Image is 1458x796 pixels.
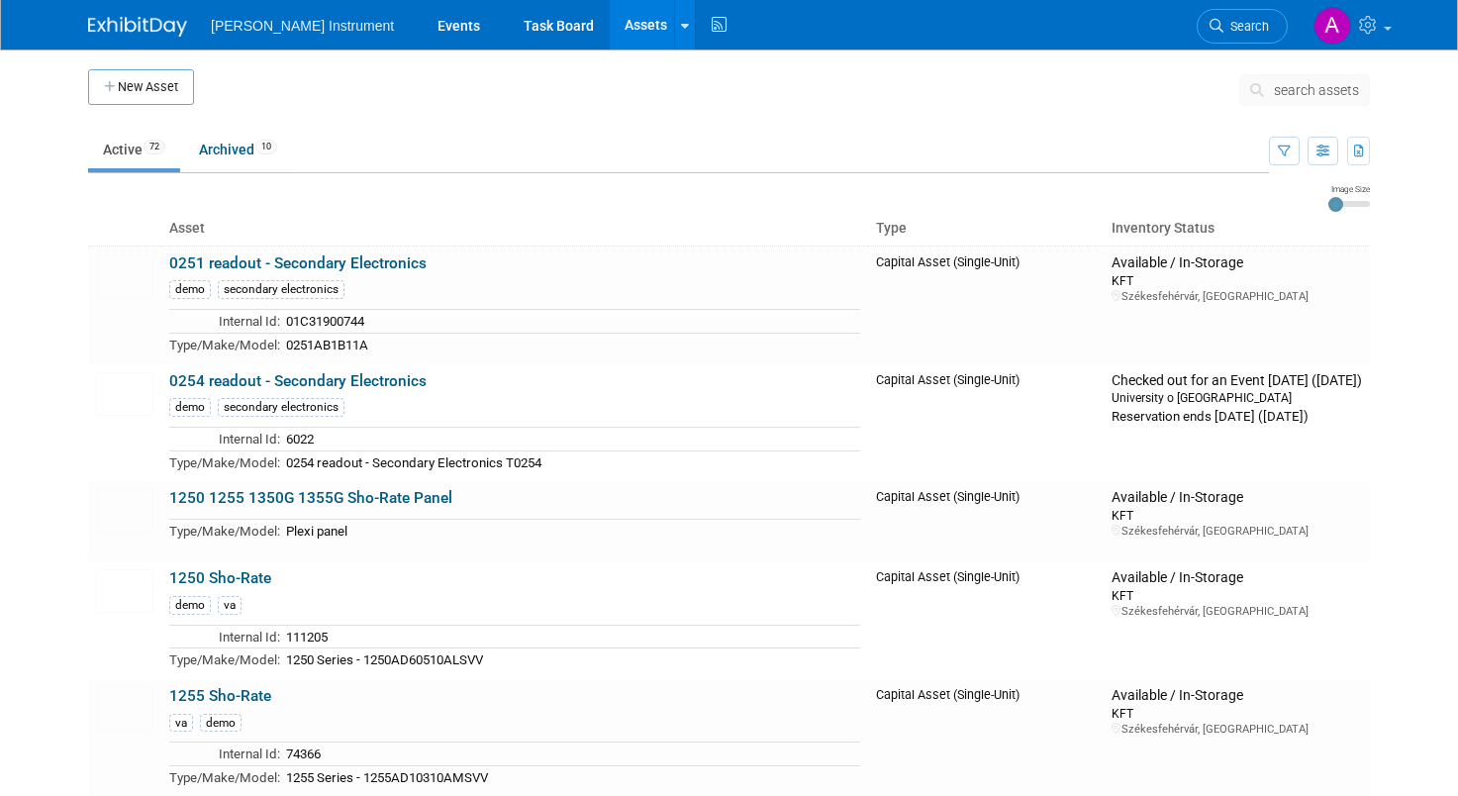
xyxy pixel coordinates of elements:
[169,625,280,648] td: Internal Id:
[1112,722,1362,737] div: Székesfehérvár, [GEOGRAPHIC_DATA]
[280,519,860,542] td: Plexi panel
[280,333,860,355] td: 0251AB1B11A
[169,372,427,390] a: 0254 readout - Secondary Electronics
[218,280,344,299] div: secondary electronics
[169,569,271,587] a: 1250 Sho-Rate
[1112,254,1362,272] div: Available / In-Storage
[88,131,180,168] a: Active72
[1197,9,1288,44] a: Search
[169,766,280,789] td: Type/Make/Model:
[868,561,1104,679] td: Capital Asset (Single-Unit)
[169,519,280,542] td: Type/Make/Model:
[280,766,860,789] td: 1255 Series - 1255AD10310AMSVV
[169,596,211,615] div: demo
[868,212,1104,246] th: Type
[280,450,860,473] td: 0254 readout - Secondary Electronics T0254
[169,714,193,733] div: va
[161,212,868,246] th: Asset
[1223,19,1269,34] span: Search
[218,398,344,417] div: secondary electronics
[169,280,211,299] div: demo
[169,648,280,671] td: Type/Make/Model:
[169,254,427,272] a: 0251 readout - Secondary Electronics
[1313,7,1351,45] img: André den Haan
[1112,524,1362,539] div: Székesfehérvár, [GEOGRAPHIC_DATA]
[1112,587,1362,604] div: KFT
[1112,687,1362,705] div: Available / In-Storage
[169,450,280,473] td: Type/Make/Model:
[1239,74,1370,106] button: search assets
[144,140,165,154] span: 72
[280,310,860,334] td: 01C31900744
[1274,82,1359,98] span: search assets
[184,131,292,168] a: Archived10
[1328,183,1370,195] div: Image Size
[211,18,394,34] span: [PERSON_NAME] Instrument
[169,489,452,507] a: 1250 1255 1350G 1355G Sho-Rate Panel
[1112,289,1362,304] div: Székesfehérvár, [GEOGRAPHIC_DATA]
[169,743,280,766] td: Internal Id:
[169,333,280,355] td: Type/Make/Model:
[1112,489,1362,507] div: Available / In-Storage
[868,364,1104,482] td: Capital Asset (Single-Unit)
[200,714,242,733] div: demo
[868,246,1104,363] td: Capital Asset (Single-Unit)
[169,398,211,417] div: demo
[218,596,242,615] div: va
[1112,507,1362,524] div: KFT
[1112,372,1362,390] div: Checked out for an Event [DATE] ([DATE])
[280,428,860,451] td: 6022
[1112,389,1362,406] div: University o [GEOGRAPHIC_DATA]
[255,140,277,154] span: 10
[280,648,860,671] td: 1250 Series - 1250AD60510ALSVV
[88,69,194,105] button: New Asset
[1112,604,1362,619] div: Székesfehérvár, [GEOGRAPHIC_DATA]
[1112,407,1362,426] div: Reservation ends [DATE] ([DATE])
[169,310,280,334] td: Internal Id:
[1112,272,1362,289] div: KFT
[169,687,271,705] a: 1255 Sho-Rate
[1112,569,1362,587] div: Available / In-Storage
[280,743,860,766] td: 74366
[169,428,280,451] td: Internal Id:
[280,625,860,648] td: 111205
[88,17,187,37] img: ExhibitDay
[868,481,1104,561] td: Capital Asset (Single-Unit)
[1112,705,1362,722] div: KFT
